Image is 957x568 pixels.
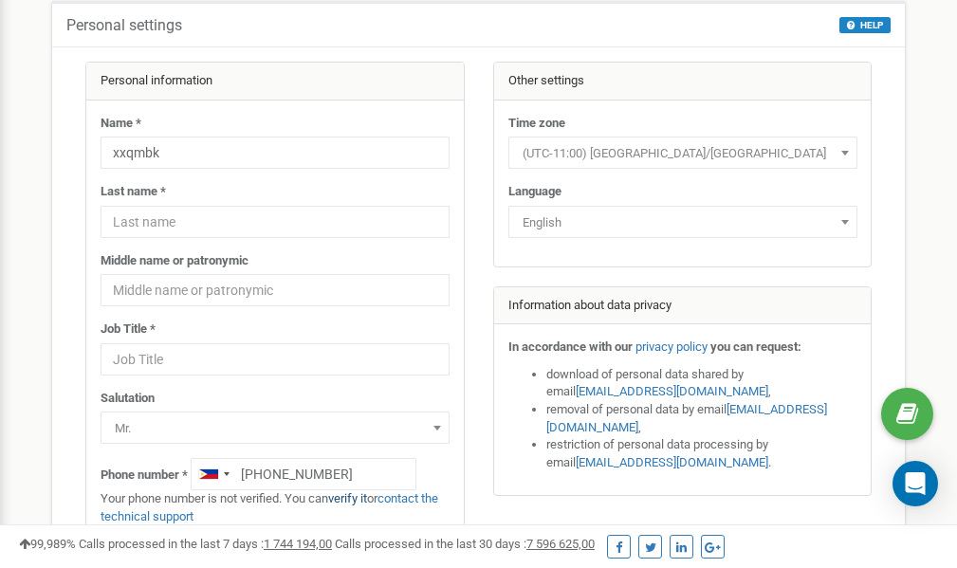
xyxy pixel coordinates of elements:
[264,537,332,551] u: 1 744 194,00
[494,287,872,325] div: Information about data privacy
[86,63,464,101] div: Personal information
[526,537,595,551] u: 7 596 625,00
[192,459,235,489] div: Telephone country code
[546,436,857,471] li: restriction of personal data processing by email .
[101,137,450,169] input: Name
[101,321,156,339] label: Job Title *
[515,210,851,236] span: English
[515,140,851,167] span: (UTC-11:00) Pacific/Midway
[101,467,188,485] label: Phone number *
[101,491,438,523] a: contact the technical support
[508,183,561,201] label: Language
[839,17,891,33] button: HELP
[101,343,450,376] input: Job Title
[508,115,565,133] label: Time zone
[335,537,595,551] span: Calls processed in the last 30 days :
[66,17,182,34] h5: Personal settings
[508,339,633,354] strong: In accordance with our
[508,206,857,238] span: English
[546,366,857,401] li: download of personal data shared by email ,
[101,390,155,408] label: Salutation
[107,415,443,442] span: Mr.
[79,537,332,551] span: Calls processed in the last 7 days :
[494,63,872,101] div: Other settings
[101,252,248,270] label: Middle name or patronymic
[576,455,768,469] a: [EMAIL_ADDRESS][DOMAIN_NAME]
[576,384,768,398] a: [EMAIL_ADDRESS][DOMAIN_NAME]
[191,458,416,490] input: +1-800-555-55-55
[101,490,450,525] p: Your phone number is not verified. You can or
[893,461,938,506] div: Open Intercom Messenger
[101,412,450,444] span: Mr.
[101,183,166,201] label: Last name *
[101,274,450,306] input: Middle name or patronymic
[19,537,76,551] span: 99,989%
[546,401,857,436] li: removal of personal data by email ,
[546,402,827,434] a: [EMAIL_ADDRESS][DOMAIN_NAME]
[101,115,141,133] label: Name *
[635,339,708,354] a: privacy policy
[508,137,857,169] span: (UTC-11:00) Pacific/Midway
[710,339,801,354] strong: you can request:
[101,206,450,238] input: Last name
[328,491,367,505] a: verify it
